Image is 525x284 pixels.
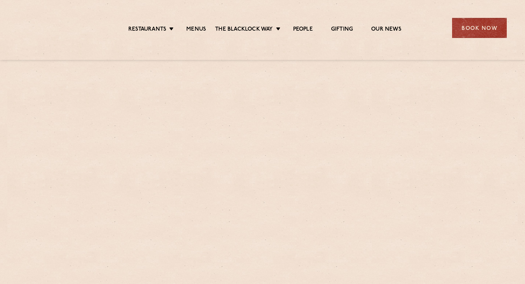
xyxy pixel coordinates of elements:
div: Book Now [452,18,507,38]
a: Menus [186,26,206,34]
a: Gifting [331,26,353,34]
a: People [293,26,313,34]
img: svg%3E [18,7,81,49]
a: Our News [371,26,401,34]
a: The Blacklock Way [215,26,273,34]
a: Restaurants [128,26,166,34]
